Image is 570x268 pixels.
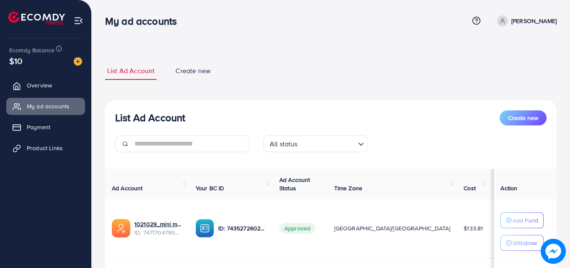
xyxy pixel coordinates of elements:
div: <span class='underline'>1021029_mini mart_1739641842912</span></br>7471704790297444353 [134,220,182,237]
span: Ecomdy Balance [9,46,54,54]
span: Cost [464,184,476,192]
a: Overview [6,77,85,94]
button: Withdraw [500,235,544,251]
span: Payment [27,123,50,131]
input: Search for option [300,136,355,150]
a: [PERSON_NAME] [494,15,557,26]
span: Product Links [27,144,63,152]
a: 1021029_mini mart_1739641842912 [134,220,182,228]
span: List Ad Account [107,66,155,76]
p: Withdraw [513,238,537,248]
span: Your BC ID [196,184,224,192]
img: image [74,57,82,66]
span: Ad Account [112,184,143,192]
span: Approved [279,223,315,234]
span: Action [500,184,517,192]
button: Create new [500,110,547,125]
span: Create new [508,114,538,122]
span: [GEOGRAPHIC_DATA]/[GEOGRAPHIC_DATA] [334,224,451,232]
button: Add Fund [500,212,544,228]
img: menu [74,16,83,26]
span: Overview [27,81,52,89]
p: [PERSON_NAME] [511,16,557,26]
div: Search for option [263,135,368,152]
span: Create new [175,66,211,76]
img: image [541,239,566,264]
a: Payment [6,119,85,135]
a: Product Links [6,140,85,156]
p: Add Fund [513,215,538,225]
span: My ad accounts [27,102,70,110]
img: ic-ads-acc.e4c84228.svg [112,219,130,237]
span: Time Zone [334,184,362,192]
span: $10 [9,55,22,67]
span: $133.81 [464,224,483,232]
a: My ad accounts [6,98,85,115]
span: ID: 7471704790297444353 [134,228,182,237]
h3: My ad accounts [105,15,183,27]
p: ID: 7435272602769276944 [218,223,266,233]
h3: List Ad Account [115,112,185,124]
span: All status [268,138,299,150]
span: Ad Account Status [279,176,310,192]
img: ic-ba-acc.ded83a64.svg [196,219,214,237]
img: logo [8,12,65,25]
